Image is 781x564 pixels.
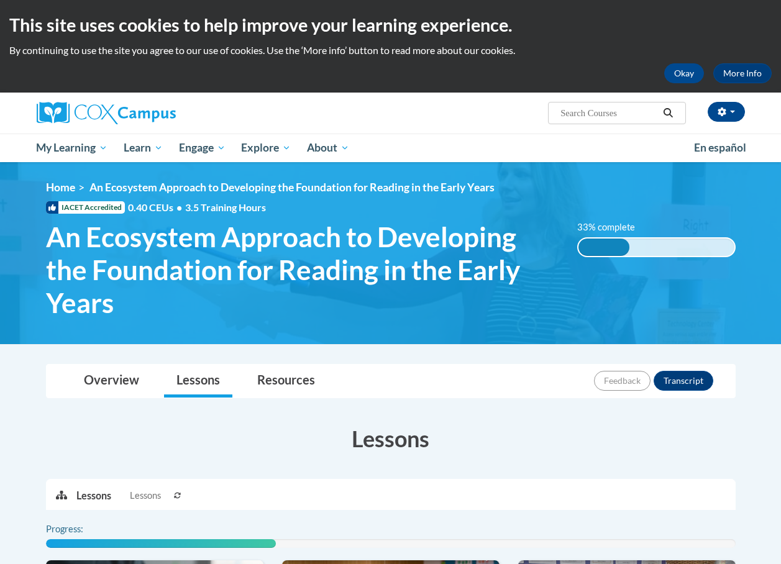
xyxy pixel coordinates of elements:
span: 0.40 CEUs [128,201,185,214]
label: 33% complete [577,221,649,234]
div: 33% complete [578,239,630,256]
a: About [299,134,357,162]
h2: This site uses cookies to help improve your learning experience. [9,12,772,37]
a: Engage [171,134,234,162]
p: By continuing to use the site you agree to our use of cookies. Use the ‘More info’ button to read... [9,43,772,57]
a: Learn [116,134,171,162]
button: Transcript [654,371,713,391]
span: An Ecosystem Approach to Developing the Foundation for Reading in the Early Years [89,181,495,194]
span: Engage [179,140,226,155]
a: En español [686,135,754,161]
a: Lessons [164,365,232,398]
span: IACET Accredited [46,201,125,214]
button: Okay [664,63,704,83]
a: Explore [233,134,299,162]
span: • [176,201,182,213]
span: Explore [241,140,291,155]
p: Lessons [76,489,111,503]
button: Feedback [594,371,651,391]
a: More Info [713,63,772,83]
span: Learn [124,140,163,155]
span: Lessons [130,489,161,503]
a: My Learning [29,134,116,162]
button: Account Settings [708,102,745,122]
input: Search Courses [559,106,659,121]
span: An Ecosystem Approach to Developing the Foundation for Reading in the Early Years [46,221,559,319]
a: Resources [245,365,327,398]
span: About [307,140,349,155]
a: Cox Campus [37,102,260,124]
img: Cox Campus [37,102,176,124]
label: Progress: [46,522,117,536]
span: My Learning [36,140,107,155]
span: En español [694,141,746,154]
a: Home [46,181,75,194]
h3: Lessons [46,423,736,454]
span: 3.5 Training Hours [185,201,266,213]
div: Main menu [27,134,754,162]
a: Overview [71,365,152,398]
button: Search [659,106,677,121]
